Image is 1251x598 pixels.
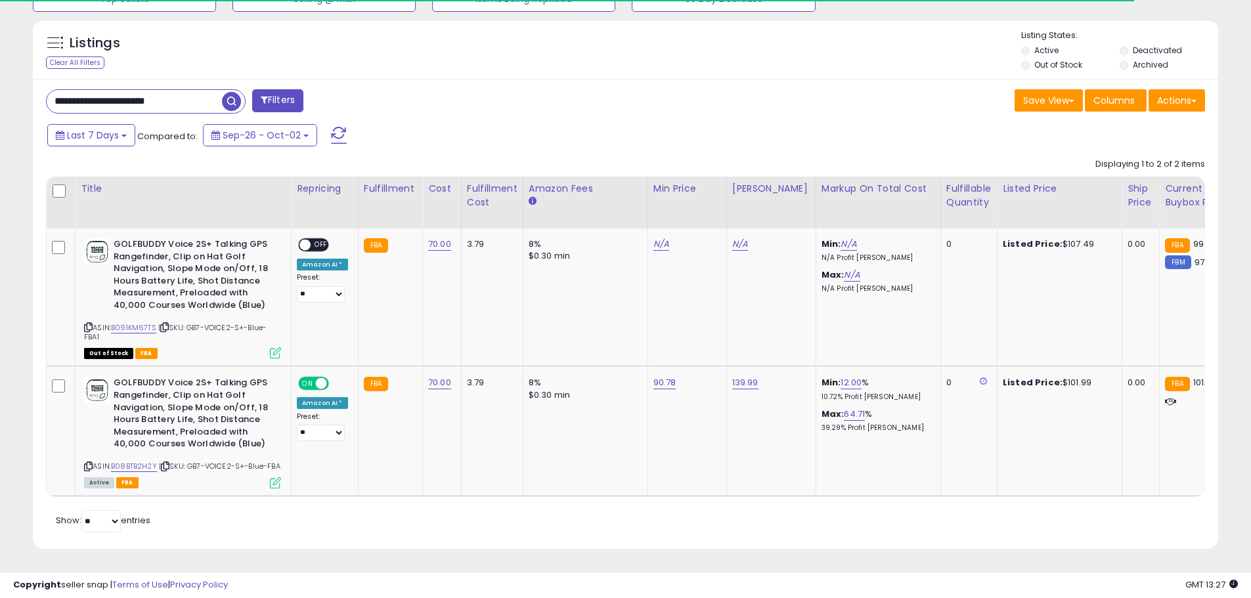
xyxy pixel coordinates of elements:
div: Markup on Total Cost [822,182,935,196]
div: $0.30 min [529,389,638,401]
div: % [822,377,931,401]
div: 0.00 [1128,377,1149,389]
b: Listed Price: [1003,376,1063,389]
div: Fulfillable Quantity [946,182,992,209]
img: 4179c13Z3QL._SL40_.jpg [84,377,110,403]
p: N/A Profit [PERSON_NAME] [822,284,931,293]
label: Out of Stock [1034,59,1082,70]
a: 12.00 [841,376,862,389]
span: 99 [1193,238,1204,250]
a: B08BTB2H2Y [111,461,157,472]
span: | SKU: GB7-VOICE2-S+-Blue-FBA [159,461,280,471]
span: Sep-26 - Oct-02 [223,129,301,142]
button: Last 7 Days [47,124,135,146]
p: 39.29% Profit [PERSON_NAME] [822,423,931,433]
strong: Copyright [13,578,61,591]
span: OFF [327,378,348,389]
button: Sep-26 - Oct-02 [203,124,317,146]
p: 10.72% Profit [PERSON_NAME] [822,393,931,402]
div: 0 [946,238,987,250]
button: Actions [1149,89,1205,112]
small: FBA [364,238,388,253]
small: FBA [1165,377,1189,391]
div: 0.00 [1128,238,1149,250]
div: $0.30 min [529,250,638,262]
div: Min Price [653,182,721,196]
button: Columns [1085,89,1147,112]
div: Cost [428,182,456,196]
div: Displaying 1 to 2 of 2 items [1095,158,1205,171]
span: All listings currently available for purchase on Amazon [84,477,114,488]
div: ASIN: [84,238,281,357]
div: $101.99 [1003,377,1112,389]
div: 3.79 [467,238,513,250]
a: 70.00 [428,238,451,251]
th: The percentage added to the cost of goods (COGS) that forms the calculator for Min & Max prices. [816,177,940,228]
div: Current Buybox Price [1165,182,1233,209]
button: Save View [1015,89,1083,112]
a: B091KM67TS [111,322,156,333]
a: 70.00 [428,376,451,389]
div: Preset: [297,412,348,442]
span: FBA [116,477,139,488]
div: Clear All Filters [46,56,104,69]
div: $107.49 [1003,238,1112,250]
div: Amazon AI * [297,397,348,409]
span: | SKU: GB7-VOICE2-S+-Blue-FBA1 [84,322,267,342]
div: 8% [529,238,638,250]
small: FBA [364,377,388,391]
span: 101.99 [1193,376,1217,389]
a: N/A [844,268,860,282]
a: N/A [841,238,856,251]
b: Max: [822,268,845,281]
span: FBA [135,348,158,359]
h5: Listings [70,34,120,53]
span: Last 7 Days [67,129,119,142]
b: Max: [822,408,845,420]
span: All listings that are currently out of stock and unavailable for purchase on Amazon [84,348,133,359]
a: Privacy Policy [170,578,228,591]
a: N/A [653,238,669,251]
b: Min: [822,238,841,250]
div: 0 [946,377,987,389]
b: Min: [822,376,841,389]
div: Fulfillment [364,182,417,196]
span: Compared to: [137,130,198,142]
div: Fulfillment Cost [467,182,517,209]
div: Title [81,182,286,196]
span: Columns [1093,94,1135,107]
a: 139.99 [732,376,758,389]
img: 4179c13Z3QL._SL40_.jpg [84,238,110,265]
span: Show: entries [56,514,150,526]
div: ASIN: [84,377,281,486]
div: Repricing [297,182,353,196]
small: Amazon Fees. [529,196,537,207]
label: Active [1034,45,1059,56]
p: N/A Profit [PERSON_NAME] [822,253,931,263]
b: Listed Price: [1003,238,1063,250]
div: [PERSON_NAME] [732,182,810,196]
div: 3.79 [467,377,513,389]
span: OFF [311,240,332,251]
a: N/A [732,238,748,251]
div: Ship Price [1128,182,1154,209]
b: GOLFBUDDY Voice 2S+ Talking GPS Rangefinder, Clip on Hat Golf Navigation, Slope Mode on/Off, 18 H... [114,377,273,453]
a: 90.78 [653,376,676,389]
div: Preset: [297,273,348,303]
span: 2025-10-10 13:27 GMT [1185,578,1238,591]
div: Listed Price [1003,182,1116,196]
button: Filters [252,89,303,112]
a: 64.71 [844,408,865,421]
div: seller snap | | [13,579,228,591]
small: FBA [1165,238,1189,253]
label: Deactivated [1133,45,1182,56]
div: 8% [529,377,638,389]
span: 97.27 [1195,256,1217,268]
small: FBM [1165,255,1191,269]
div: Amazon AI * [297,259,348,270]
b: GOLFBUDDY Voice 2S+ Talking GPS Rangefinder, Clip on Hat Golf Navigation, Slope Mode on/Off, 18 H... [114,238,273,314]
div: Amazon Fees [529,182,642,196]
p: Listing States: [1021,30,1218,42]
div: % [822,408,931,433]
span: ON [299,378,316,389]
